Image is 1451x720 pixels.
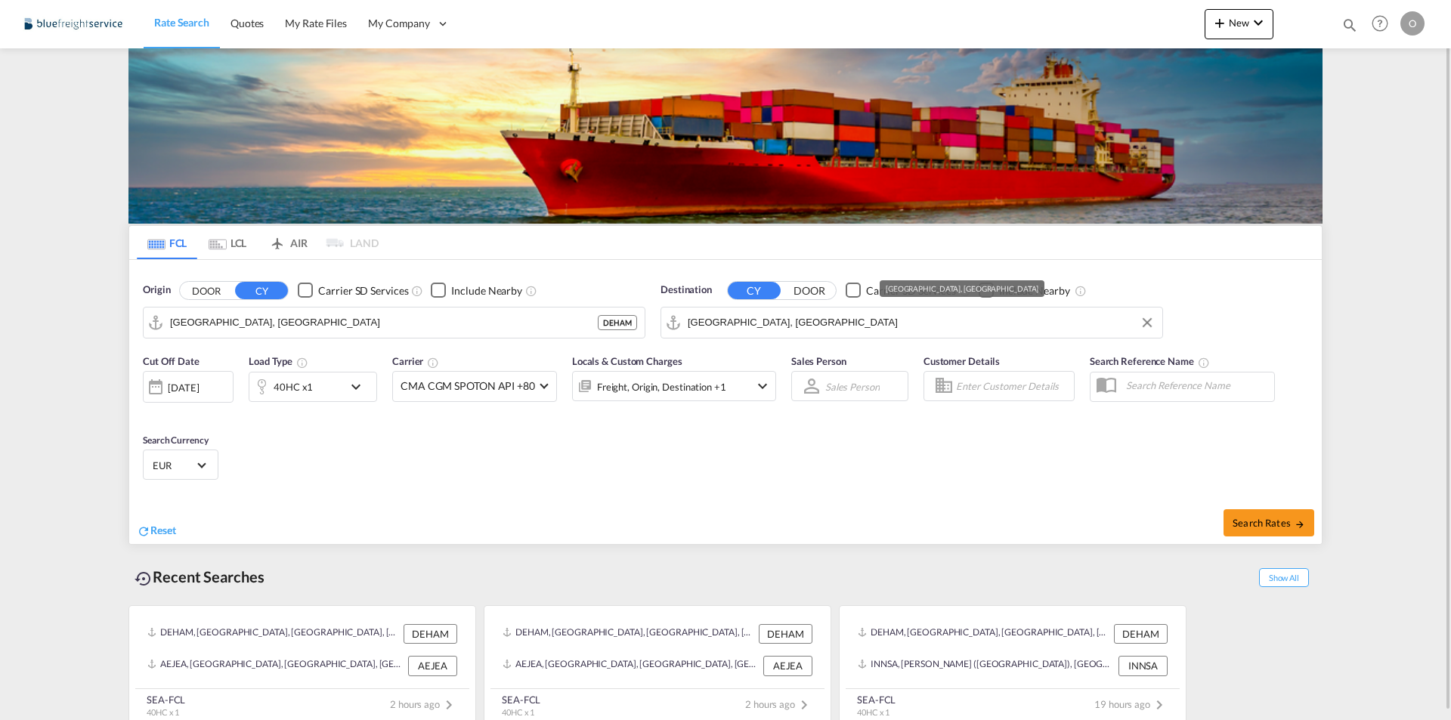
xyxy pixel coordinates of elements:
[274,376,313,397] div: 40HC x1
[137,226,197,259] md-tab-item: FCL
[431,283,522,298] md-checkbox: Checkbox No Ink
[1211,14,1229,32] md-icon: icon-plus 400-fg
[763,656,812,675] div: AEJEA
[1205,9,1273,39] button: icon-plus 400-fgNewicon-chevron-down
[661,307,1162,338] md-input-container: Jebel Ali, AEJEA
[144,307,645,338] md-input-container: Hamburg, DEHAM
[1114,624,1168,644] div: DEHAM
[168,381,199,394] div: [DATE]
[1367,11,1393,36] span: Help
[147,693,185,706] div: SEA-FCL
[979,283,1070,298] md-checkbox: Checkbox No Ink
[1090,355,1210,367] span: Search Reference Name
[999,283,1070,298] div: Include Nearby
[783,282,836,299] button: DOOR
[956,375,1069,397] input: Enter Customer Details
[525,285,537,297] md-icon: Unchecked: Ignores neighbouring ports when fetching rates.Checked : Includes neighbouring ports w...
[759,624,812,644] div: DEHAM
[143,401,154,422] md-datepicker: Select
[451,283,522,298] div: Include Nearby
[298,283,408,298] md-checkbox: Checkbox No Ink
[258,226,318,259] md-tab-item: AIR
[753,377,772,395] md-icon: icon-chevron-down
[598,315,637,330] div: DEHAM
[249,372,377,402] div: 40HC x1icon-chevron-down
[924,355,1000,367] span: Customer Details
[151,454,210,476] md-select: Select Currency: € EUREuro
[147,656,404,675] div: AEJEA, Jebel Ali, United Arab Emirates, Middle East, Middle East
[23,7,125,41] img: 9097ab40c0d911ee81d80fb7ec8da167.JPG
[170,311,598,334] input: Search by Port
[661,283,712,298] span: Destination
[128,48,1323,224] img: LCL+%26+FCL+BACKGROUND.png
[347,378,373,396] md-icon: icon-chevron-down
[143,434,209,446] span: Search Currency
[1233,517,1305,529] span: Search Rates
[1118,374,1274,397] input: Search Reference Name
[128,560,271,594] div: Recent Searches
[249,355,308,367] span: Load Type
[1211,17,1267,29] span: New
[235,282,288,299] button: CY
[147,707,179,717] span: 40HC x 1
[368,16,430,31] span: My Company
[401,379,535,394] span: CMA CGM SPOTON API +80
[392,355,439,367] span: Carrier
[153,459,195,472] span: EUR
[1259,568,1309,587] span: Show All
[1224,509,1314,536] button: Search Ratesicon-arrow-right
[1198,357,1210,369] md-icon: Your search will be saved by the below given name
[503,656,760,675] div: AEJEA, Jebel Ali, United Arab Emirates, Middle East, Middle East
[150,524,176,536] span: Reset
[137,523,176,539] div: icon-refreshReset
[866,283,956,298] div: Carrier SD Services
[1150,696,1168,714] md-icon: icon-chevron-right
[1295,519,1305,530] md-icon: icon-arrow-right
[886,280,1038,297] div: [GEOGRAPHIC_DATA], [GEOGRAPHIC_DATA]
[572,355,682,367] span: Locals & Custom Charges
[143,283,170,298] span: Origin
[688,311,1155,334] input: Search by Port
[129,260,1322,544] div: Origin DOOR CY Checkbox No InkUnchecked: Search for CY (Container Yard) services for all selected...
[137,524,150,538] md-icon: icon-refresh
[858,624,1110,644] div: DEHAM, Hamburg, Germany, Western Europe, Europe
[857,707,889,717] span: 40HC x 1
[846,283,956,298] md-checkbox: Checkbox No Ink
[318,283,408,298] div: Carrier SD Services
[745,698,813,710] span: 2 hours ago
[408,656,457,675] div: AEJEA
[1341,17,1358,33] md-icon: icon-magnify
[1136,311,1159,334] button: Clear Input
[728,282,781,299] button: CY
[1341,17,1358,39] div: icon-magnify
[795,696,813,714] md-icon: icon-chevron-right
[1075,285,1087,297] md-icon: Unchecked: Ignores neighbouring ports when fetching rates.Checked : Includes neighbouring ports w...
[857,693,896,706] div: SEA-FCL
[503,624,755,644] div: DEHAM, Hamburg, Germany, Western Europe, Europe
[1400,11,1425,36] div: O
[502,707,534,717] span: 40HC x 1
[1094,698,1168,710] span: 19 hours ago
[427,357,439,369] md-icon: The selected Trucker/Carrierwill be displayed in the rate results If the rates are from another f...
[390,698,458,710] span: 2 hours ago
[440,696,458,714] md-icon: icon-chevron-right
[597,376,726,397] div: Freight Origin Destination Factory Stuffing
[137,226,379,259] md-pagination-wrapper: Use the left and right arrow keys to navigate between tabs
[824,375,881,397] md-select: Sales Person
[230,17,264,29] span: Quotes
[411,285,423,297] md-icon: Unchecked: Search for CY (Container Yard) services for all selected carriers.Checked : Search for...
[296,357,308,369] md-icon: icon-information-outline
[197,226,258,259] md-tab-item: LCL
[268,234,286,246] md-icon: icon-airplane
[143,371,234,403] div: [DATE]
[154,16,209,29] span: Rate Search
[502,693,540,706] div: SEA-FCL
[404,624,457,644] div: DEHAM
[1367,11,1400,38] div: Help
[135,570,153,588] md-icon: icon-backup-restore
[143,355,200,367] span: Cut Off Date
[1249,14,1267,32] md-icon: icon-chevron-down
[147,624,400,644] div: DEHAM, Hamburg, Germany, Western Europe, Europe
[791,355,846,367] span: Sales Person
